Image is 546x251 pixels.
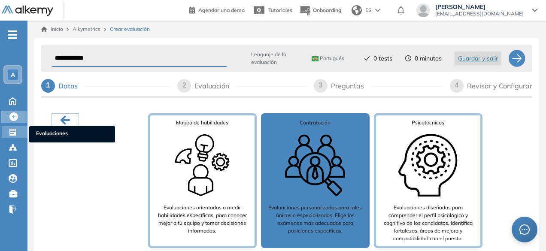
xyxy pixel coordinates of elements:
[312,56,318,61] img: BRA
[182,82,186,89] span: 2
[73,26,100,32] span: Alkymetrics
[251,51,300,66] span: Lenguaje de la evaluación
[373,54,392,63] span: 0 tests
[46,82,50,89] span: 1
[110,25,150,33] span: Crear evaluación
[455,82,459,89] span: 4
[194,79,236,93] div: Evaluación
[300,119,331,127] span: Contratación
[2,6,53,16] img: Logo
[268,7,292,13] span: Tutoriales
[8,34,17,36] i: -
[58,79,85,93] div: Datos
[318,82,322,89] span: 3
[41,25,63,33] a: Inicio
[331,79,371,93] div: Preguntas
[352,5,362,15] img: world
[450,79,532,93] div: 4Revisar y Configurar
[154,204,251,235] p: Evaluaciones orientadas a medir habilidades específicas, para conocer mejor a tu equipo y tomar d...
[435,3,524,10] span: [PERSON_NAME]
[11,71,15,78] span: A
[365,6,372,14] span: ES
[455,51,501,65] button: Guardar y salir
[519,224,530,235] span: message
[412,119,444,127] span: Psicotécnicos
[467,79,532,93] div: Revisar y Configurar
[375,9,380,12] img: arrow
[435,10,524,17] span: [EMAIL_ADDRESS][DOMAIN_NAME]
[168,131,237,200] img: Type of search
[41,79,170,93] div: 1Datos
[415,54,442,63] span: 0 minutos
[312,55,344,62] span: Portugués
[198,7,245,13] span: Agendar una demo
[299,1,341,20] button: Onboarding
[177,79,306,93] div: 2Evaluación
[281,131,349,200] img: Type of search
[379,204,477,242] p: Evaluaciones diseñadas para comprender el perfil psicológico y cognitivo de los candidatos. Ident...
[458,54,498,63] span: Guardar y salir
[405,55,411,61] span: clock-circle
[313,7,341,13] span: Onboarding
[36,130,108,139] span: Evaluaciones
[364,55,370,61] span: check
[189,4,245,15] a: Agendar una demo
[314,79,443,93] div: 3Preguntas
[267,204,364,235] p: Evaluaciones personalizadas para roles únicos o especializados. Elige los exámenes más adecuados ...
[394,131,462,200] img: Type of search
[176,119,228,127] span: Mapeo de habilidades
